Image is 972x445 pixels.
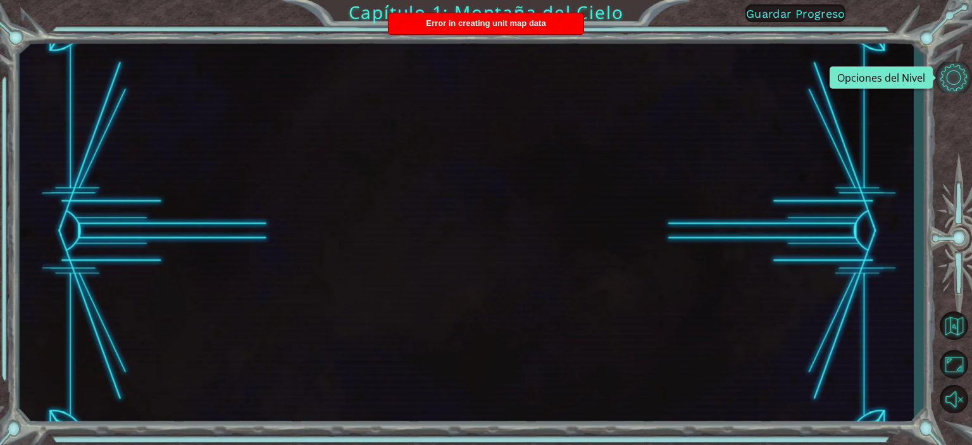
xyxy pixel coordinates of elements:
[830,66,933,89] div: Opciones del Nivel
[935,308,972,344] button: Volver al Mapa
[935,384,972,414] button: Activar sonido.
[745,4,845,22] button: Guardar Progreso
[426,18,545,28] span: Error in creating unit map data
[935,306,972,348] a: Volver al Mapa
[935,349,972,380] button: Maximizar Navegador
[935,62,972,92] button: Opciones del Nivel
[746,7,845,20] span: Guardar Progreso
